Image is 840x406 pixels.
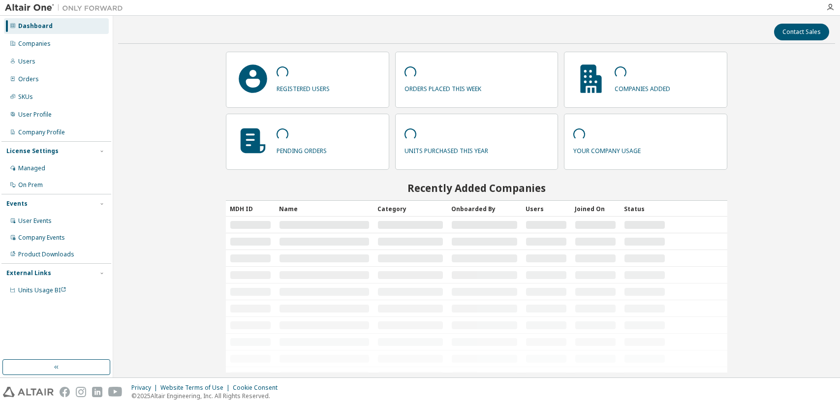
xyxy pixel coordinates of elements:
span: Units Usage BI [18,286,66,294]
div: On Prem [18,181,43,189]
div: Name [279,201,370,217]
div: External Links [6,269,51,277]
p: your company usage [573,144,641,155]
p: registered users [277,82,330,93]
div: Joined On [575,201,616,217]
button: Contact Sales [774,24,829,40]
div: Dashboard [18,22,53,30]
div: User Profile [18,111,52,119]
div: Users [526,201,567,217]
div: Onboarded By [451,201,518,217]
img: altair_logo.svg [3,387,54,397]
div: SKUs [18,93,33,101]
div: Events [6,200,28,208]
img: linkedin.svg [92,387,102,397]
p: © 2025 Altair Engineering, Inc. All Rights Reserved. [131,392,283,400]
p: companies added [615,82,670,93]
p: pending orders [277,144,327,155]
div: Privacy [131,384,160,392]
div: Status [624,201,665,217]
div: Category [377,201,443,217]
img: facebook.svg [60,387,70,397]
img: youtube.svg [108,387,123,397]
div: Cookie Consent [233,384,283,392]
img: instagram.svg [76,387,86,397]
div: Orders [18,75,39,83]
div: Company Profile [18,128,65,136]
div: Company Events [18,234,65,242]
div: Managed [18,164,45,172]
div: MDH ID [230,201,271,217]
img: Altair One [5,3,128,13]
div: Companies [18,40,51,48]
div: User Events [18,217,52,225]
p: orders placed this week [404,82,481,93]
div: License Settings [6,147,59,155]
h2: Recently Added Companies [226,182,728,194]
div: Website Terms of Use [160,384,233,392]
div: Product Downloads [18,250,74,258]
div: Users [18,58,35,65]
p: units purchased this year [404,144,488,155]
